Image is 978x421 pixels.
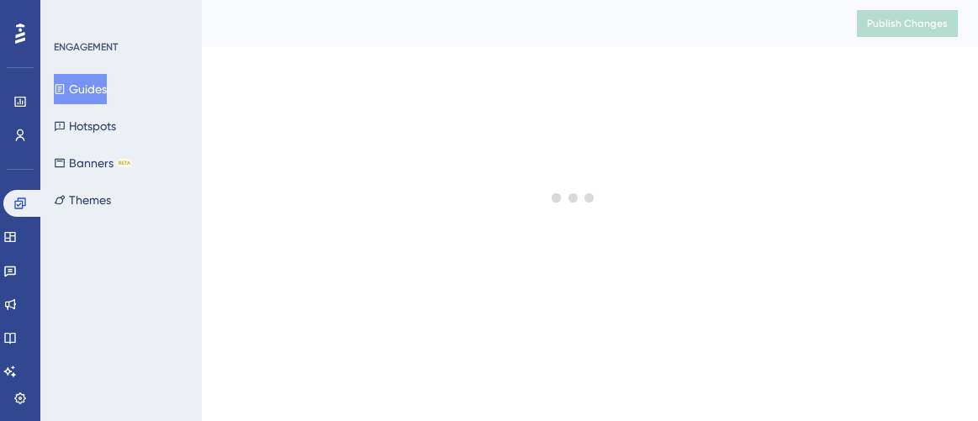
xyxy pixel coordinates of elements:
[54,185,111,215] button: Themes
[867,17,948,30] span: Publish Changes
[54,40,118,54] div: ENGAGEMENT
[54,111,116,141] button: Hotspots
[117,159,132,167] div: BETA
[54,148,132,178] button: BannersBETA
[857,10,958,37] button: Publish Changes
[54,74,107,104] button: Guides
